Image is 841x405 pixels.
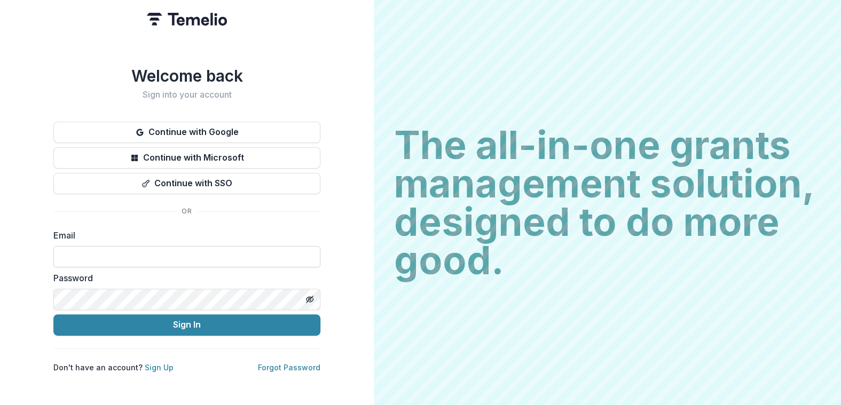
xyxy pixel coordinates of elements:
button: Sign In [53,314,320,336]
a: Sign Up [145,363,174,372]
button: Continue with SSO [53,173,320,194]
h1: Welcome back [53,66,320,85]
h2: Sign into your account [53,90,320,100]
button: Continue with Microsoft [53,147,320,169]
label: Password [53,272,314,284]
a: Forgot Password [258,363,320,372]
img: Temelio [147,13,227,26]
label: Email [53,229,314,242]
button: Continue with Google [53,122,320,143]
button: Toggle password visibility [301,291,318,308]
p: Don't have an account? [53,362,174,373]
